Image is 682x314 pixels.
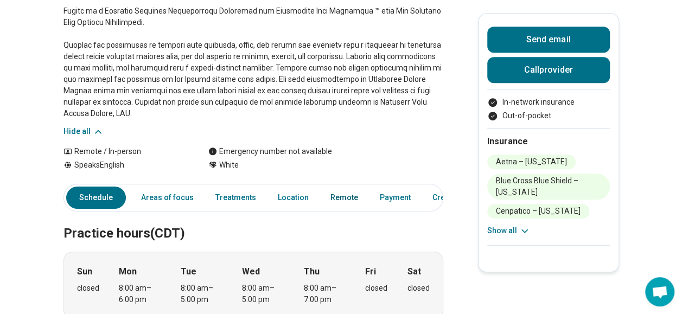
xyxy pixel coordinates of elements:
strong: Thu [304,265,320,278]
a: Remote [324,187,365,209]
div: Emergency number not available [208,146,332,157]
strong: Mon [119,265,137,278]
li: Blue Cross Blue Shield – [US_STATE] [487,174,610,200]
div: closed [77,283,99,294]
li: In-network insurance [487,97,610,108]
li: Out-of-pocket [487,110,610,121]
strong: Tue [181,265,196,278]
button: Callprovider [487,57,610,83]
strong: Wed [242,265,260,278]
strong: Sat [407,265,421,278]
div: Open chat [645,277,674,306]
a: Treatments [209,187,263,209]
a: Areas of focus [135,187,200,209]
button: Hide all [63,126,104,137]
button: Send email [487,27,610,53]
div: 8:00 am – 5:00 pm [242,283,284,305]
a: Payment [373,187,417,209]
button: Show all [487,225,530,236]
div: 8:00 am – 6:00 pm [119,283,161,305]
div: Speaks English [63,159,187,171]
div: closed [407,283,430,294]
ul: Payment options [487,97,610,121]
div: Remote / In-person [63,146,187,157]
a: Credentials [426,187,480,209]
div: 8:00 am – 7:00 pm [304,283,346,305]
a: Location [271,187,315,209]
span: White [219,159,239,171]
strong: Sun [77,265,92,278]
h2: Insurance [487,135,610,148]
div: 8:00 am – 5:00 pm [181,283,222,305]
li: Aetna – [US_STATE] [487,155,576,169]
li: Cenpatico – [US_STATE] [487,204,589,219]
a: Schedule [66,187,126,209]
h2: Practice hours (CDT) [63,198,443,243]
strong: Fri [365,265,376,278]
div: closed [365,283,387,294]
